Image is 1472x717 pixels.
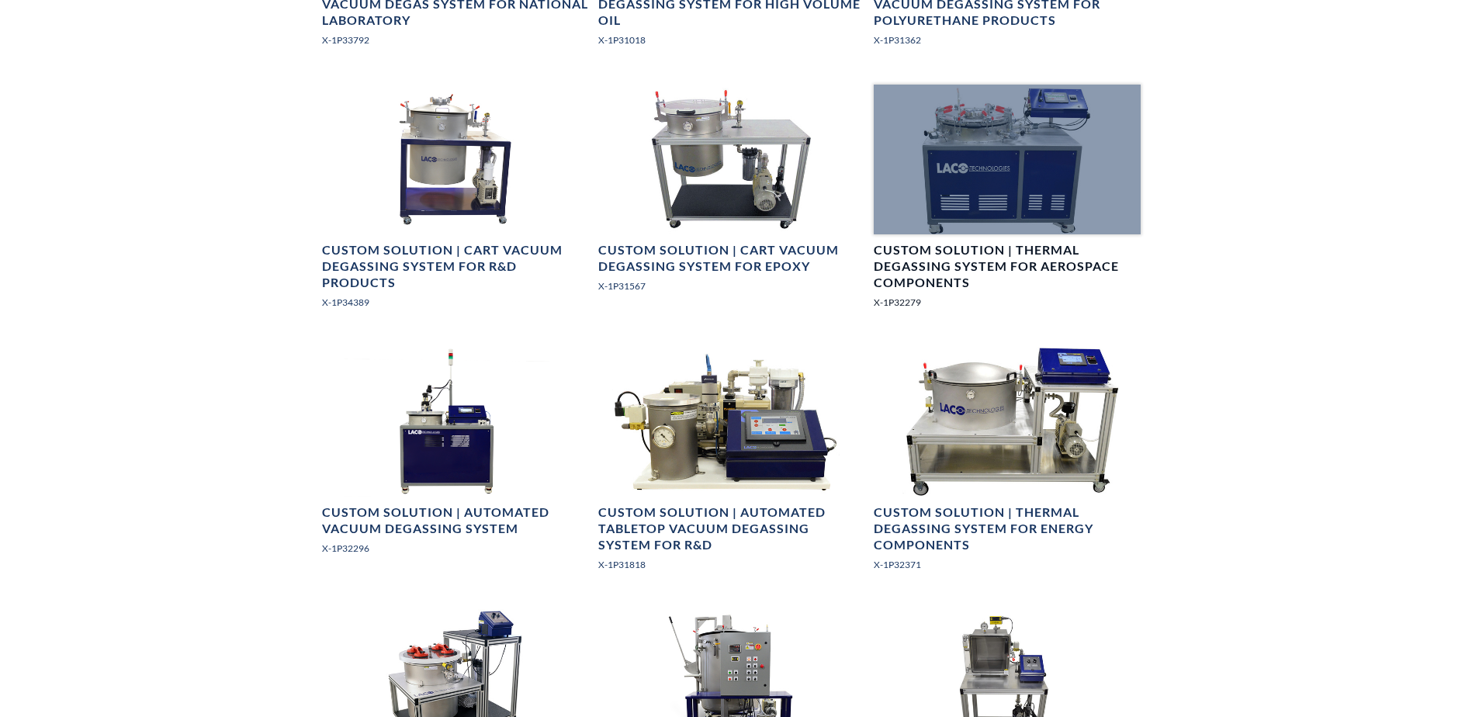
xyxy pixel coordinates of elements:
p: X-1P31567 [598,279,864,293]
p: X-1P34389 [322,295,588,310]
p: X-1P32371 [874,557,1140,572]
h4: Custom Solution | Thermal Degassing System for Energy Components [874,504,1140,552]
h4: Custom Solution | Automated Tabletop Vacuum Degassing System for R&D [598,504,864,552]
h4: Custom Solution | Automated Vacuum Degassing System [322,504,588,537]
a: Cart Vacuum Degassing System for EpoxyCustom Solution | Cart Vacuum Degassing System for EpoxyX-1... [598,85,864,306]
p: X-1P33792 [322,33,588,47]
a: Cart Vacuum Degassing System, front viewCustom Solution | Cart Vacuum Degassing System for R&D Pr... [322,85,588,322]
p: X-1P32296 [322,541,588,556]
p: X-1P31362 [874,33,1140,47]
a: Thermal degassing system for energy components, front viewCustom Solution | Thermal Degassing Sys... [874,347,1140,584]
h4: Custom Solution | Cart Vacuum Degassing System for Epoxy [598,242,864,275]
p: X-1P31018 [598,33,864,47]
h4: Custom Solution | Thermal Degassing System for Aerospace Components [874,242,1140,290]
h4: Custom Solution | Cart Vacuum Degassing System for R&D Products [322,242,588,290]
a: Thermal Degassing System for Aerospace Components, front viewCustom Solution | Thermal Degassing ... [874,85,1140,322]
p: X-1P32279 [874,295,1140,310]
a: Tabletop vacuum degassing system, front viewCustom Solution | Automated Tabletop Vacuum Degassing... [598,347,864,584]
p: X-1P31818 [598,557,864,572]
a: Automated cart vacuum degassing system with lid lift, front viewCustom Solution | Automated Vacuu... [322,347,588,568]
